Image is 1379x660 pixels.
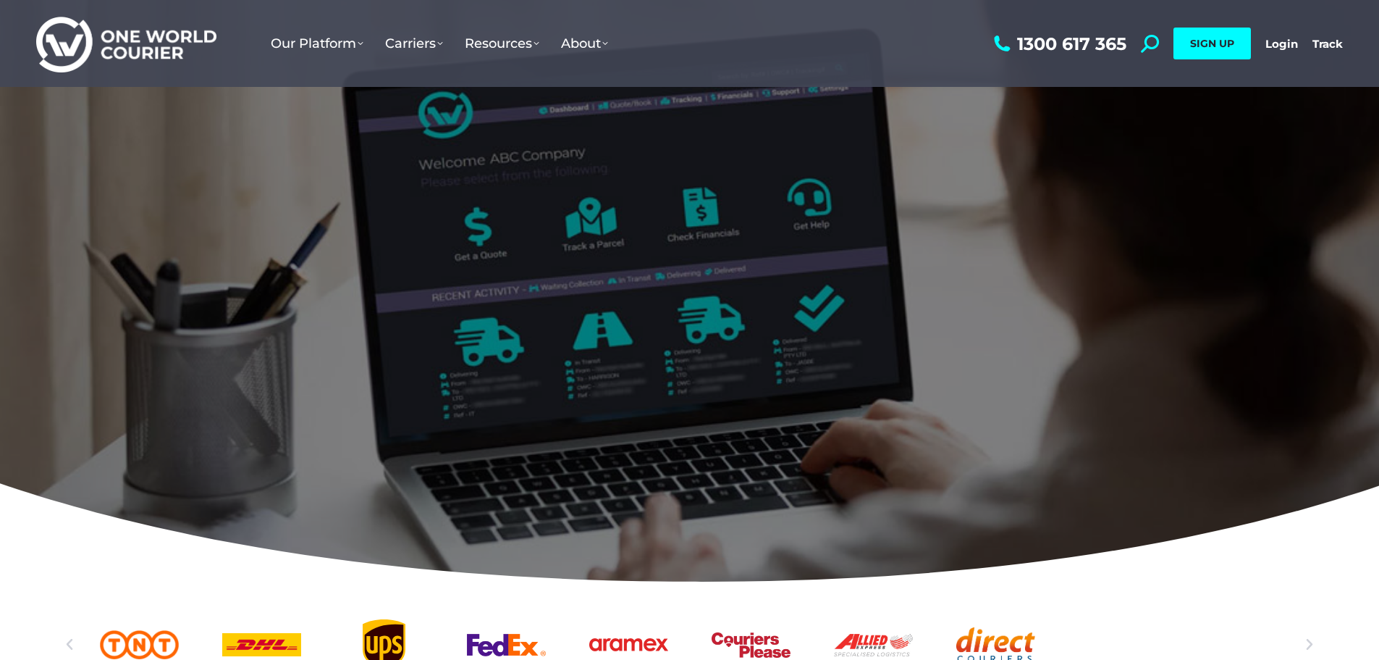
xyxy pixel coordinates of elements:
span: SIGN UP [1190,37,1234,50]
a: Our Platform [260,21,374,66]
a: Resources [454,21,550,66]
a: 1300 617 365 [990,35,1126,53]
a: About [550,21,619,66]
a: Track [1312,37,1343,51]
span: Resources [465,35,539,51]
img: One World Courier [36,14,216,73]
span: Carriers [385,35,443,51]
span: Our Platform [271,35,363,51]
span: About [561,35,608,51]
a: Login [1265,37,1298,51]
a: Carriers [374,21,454,66]
a: SIGN UP [1173,28,1251,59]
